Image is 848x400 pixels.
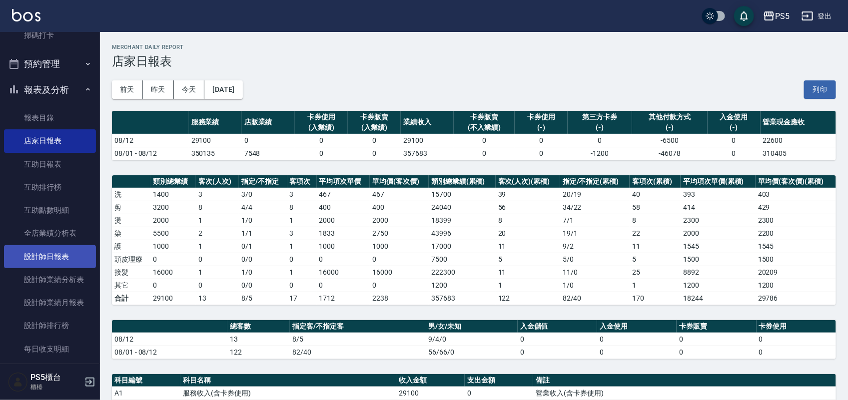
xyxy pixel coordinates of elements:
[317,214,370,227] td: 2000
[317,253,370,266] td: 0
[150,253,196,266] td: 0
[496,266,560,279] td: 11
[681,279,756,292] td: 1200
[775,10,790,22] div: PS5
[370,214,429,227] td: 2000
[317,266,370,279] td: 16000
[143,80,174,99] button: 昨天
[429,292,496,305] td: 357683
[568,134,632,147] td: 0
[112,240,150,253] td: 護
[396,387,465,400] td: 29100
[454,134,515,147] td: 0
[317,292,370,305] td: 1712
[677,333,756,346] td: 0
[112,320,836,359] table: a dense table
[681,201,756,214] td: 414
[429,201,496,214] td: 24040
[112,44,836,50] h2: Merchant Daily Report
[630,266,681,279] td: 25
[496,214,560,227] td: 8
[4,268,96,291] a: 設計師業績分析表
[756,279,836,292] td: 1200
[290,320,426,333] th: 指定客/不指定客
[8,372,28,392] img: Person
[150,201,196,214] td: 3200
[287,188,317,201] td: 3
[630,292,681,305] td: 170
[317,201,370,214] td: 400
[290,346,426,359] td: 82/40
[180,387,396,400] td: 服務收入(含卡券使用)
[370,227,429,240] td: 2750
[635,112,705,122] div: 其他付款方式
[295,147,348,160] td: 0
[632,147,708,160] td: -46078
[533,387,836,400] td: 營業收入(含卡券使用)
[429,240,496,253] td: 17000
[196,227,239,240] td: 2
[287,227,317,240] td: 3
[4,153,96,176] a: 互助日報表
[630,227,681,240] td: 22
[681,175,756,188] th: 平均項次單價(累積)
[401,111,454,134] th: 業績收入
[496,253,560,266] td: 5
[515,134,568,147] td: 0
[174,80,205,99] button: 今天
[454,147,515,160] td: 0
[429,175,496,188] th: 類別總業績(累積)
[560,201,630,214] td: 34 / 22
[570,122,630,133] div: (-)
[734,6,754,26] button: save
[196,201,239,214] td: 8
[287,214,317,227] td: 1
[560,175,630,188] th: 指定/不指定(累積)
[4,222,96,245] a: 全店業績分析表
[426,333,518,346] td: 9/4/0
[112,387,180,400] td: A1
[496,240,560,253] td: 11
[239,279,287,292] td: 0 / 0
[456,122,512,133] div: (不入業績)
[350,122,398,133] div: (入業績)
[456,112,512,122] div: 卡券販賣
[196,279,239,292] td: 0
[518,320,597,333] th: 入金儲值
[30,373,81,383] h5: PS5櫃台
[429,266,496,279] td: 222300
[112,292,150,305] td: 合計
[515,147,568,160] td: 0
[370,240,429,253] td: 1000
[496,175,560,188] th: 客次(人次)(累積)
[150,227,196,240] td: 5500
[12,9,40,21] img: Logo
[560,266,630,279] td: 11 / 0
[465,387,533,400] td: 0
[597,333,677,346] td: 0
[429,188,496,201] td: 15700
[227,320,290,333] th: 總客數
[112,227,150,240] td: 染
[150,240,196,253] td: 1000
[239,266,287,279] td: 1 / 0
[630,253,681,266] td: 5
[150,188,196,201] td: 1400
[290,333,426,346] td: 8/5
[560,292,630,305] td: 82/40
[756,201,836,214] td: 429
[426,320,518,333] th: 男/女/未知
[677,346,756,359] td: 0
[630,279,681,292] td: 1
[756,188,836,201] td: 403
[112,346,227,359] td: 08/01 - 08/12
[756,292,836,305] td: 29786
[429,253,496,266] td: 7500
[681,188,756,201] td: 393
[4,199,96,222] a: 互助點數明細
[370,175,429,188] th: 單均價(客次價)
[297,122,345,133] div: (入業績)
[496,188,560,201] td: 39
[242,134,295,147] td: 0
[396,374,465,387] th: 收入金額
